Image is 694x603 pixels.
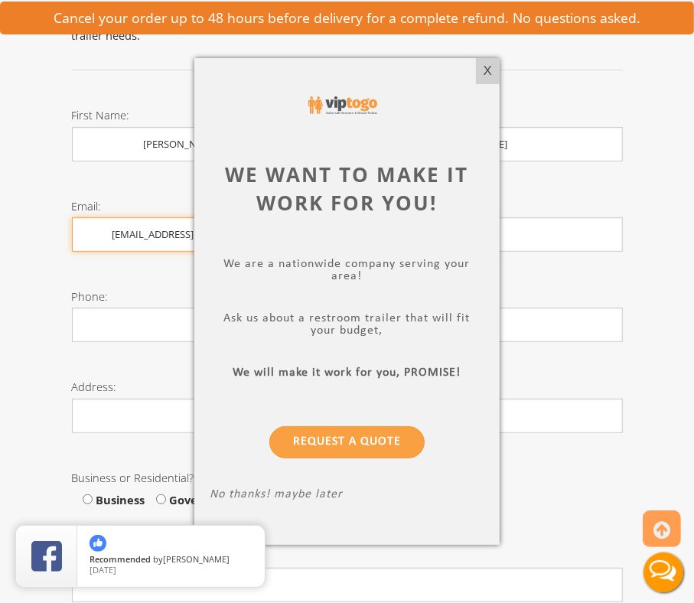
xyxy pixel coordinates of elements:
img: viptogo logo [308,96,377,114]
a: Request a Quote [269,426,425,458]
img: thumbs up icon [90,535,106,552]
span: by [90,555,253,566]
div: We want to make it work for you! [210,161,484,217]
b: We will make it work for you, PROMISE! [233,367,461,379]
div: X [476,58,500,84]
p: No thanks! maybe later [210,487,484,505]
span: [DATE] [90,564,116,575]
span: Recommended [90,553,151,565]
p: We are a nationwide company serving your area! [210,257,484,287]
button: Live Chat [633,542,694,603]
p: Ask us about a restroom trailer that will fit your budget, [210,311,484,341]
span: [PERSON_NAME] [163,553,230,565]
img: Review Rating [31,541,62,572]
